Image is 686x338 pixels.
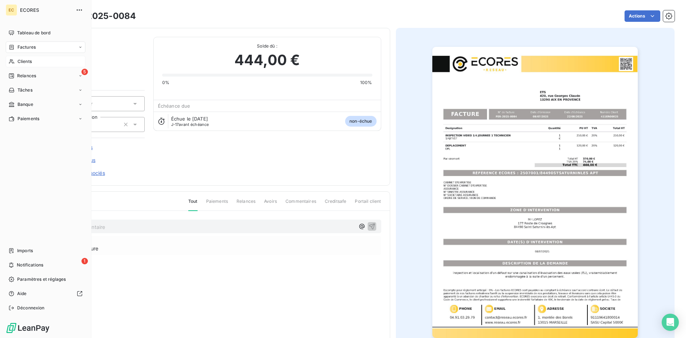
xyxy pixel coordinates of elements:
[6,27,85,39] a: Tableau de bord
[162,43,372,49] span: Solde dû :
[6,41,85,53] a: Factures
[18,101,33,108] span: Banque
[162,79,169,86] span: 0%
[171,116,208,122] span: Échue le [DATE]
[325,198,347,210] span: Creditsafe
[18,44,36,50] span: Factures
[158,103,190,109] span: Échéance due
[18,116,39,122] span: Paiements
[20,7,71,13] span: ECORES
[81,69,88,75] span: 5
[6,322,50,334] img: Logo LeanPay
[6,84,85,96] a: Tâches
[237,198,255,210] span: Relances
[17,262,43,268] span: Notifications
[6,99,85,110] a: Banque
[188,198,198,211] span: Tout
[360,79,372,86] span: 100%
[17,73,36,79] span: Relances
[81,258,88,264] span: 1
[625,10,660,22] button: Actions
[285,198,316,210] span: Commentaires
[18,58,32,65] span: Clients
[171,122,179,127] span: J-17
[17,276,66,283] span: Paramètres et réglages
[67,10,136,23] h3: FER-2025-0084
[6,4,17,16] div: EC
[662,314,679,331] div: Open Intercom Messenger
[6,288,85,299] a: Aide
[17,248,33,254] span: Imports
[234,49,300,71] span: 444,00 €
[6,70,85,82] a: 5Relances
[432,47,638,338] img: invoice_thumbnail
[345,116,376,127] span: non-échue
[6,113,85,124] a: Paiements
[18,87,33,93] span: Tâches
[17,30,50,36] span: Tableau de bord
[6,274,85,285] a: Paramètres et réglages
[17,305,45,311] span: Déconnexion
[355,198,381,210] span: Portail client
[171,122,209,127] span: avant échéance
[6,245,85,256] a: Imports
[206,198,228,210] span: Paiements
[6,56,85,67] a: Clients
[17,290,27,297] span: Aide
[264,198,277,210] span: Avoirs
